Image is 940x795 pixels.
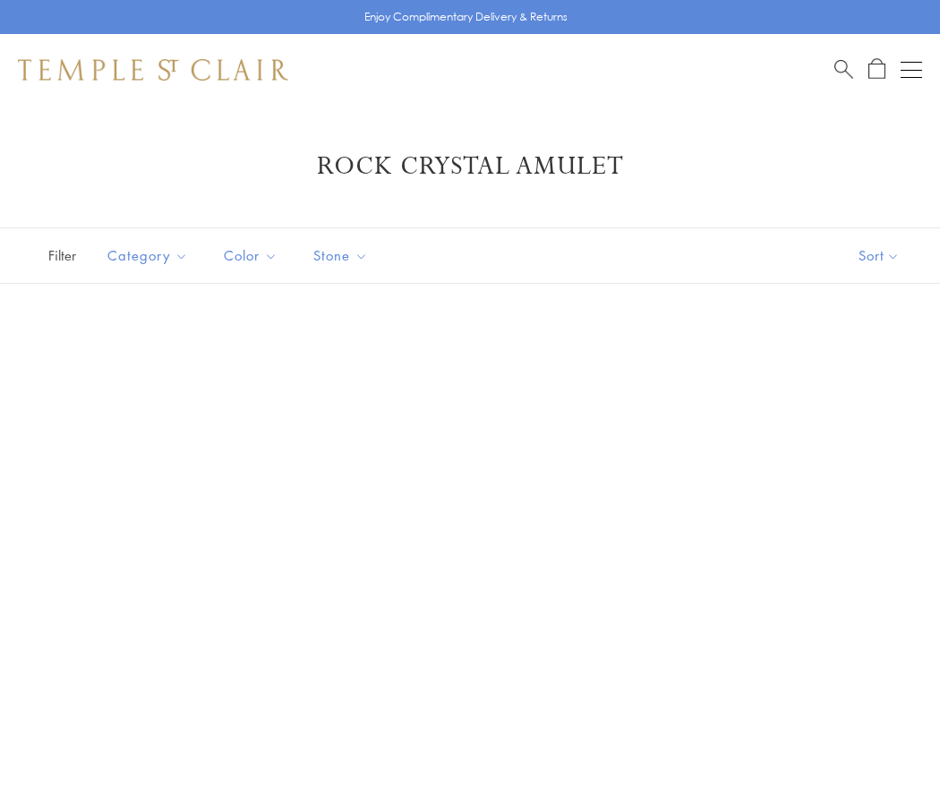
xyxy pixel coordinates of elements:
[215,244,291,267] span: Color
[304,244,381,267] span: Stone
[901,59,922,81] button: Open navigation
[210,235,291,276] button: Color
[45,150,895,183] h1: Rock Crystal Amulet
[300,235,381,276] button: Stone
[364,8,568,26] p: Enjoy Complimentary Delivery & Returns
[818,228,940,283] button: Show sort by
[98,244,201,267] span: Category
[18,59,288,81] img: Temple St. Clair
[868,58,885,81] a: Open Shopping Bag
[94,235,201,276] button: Category
[834,58,853,81] a: Search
